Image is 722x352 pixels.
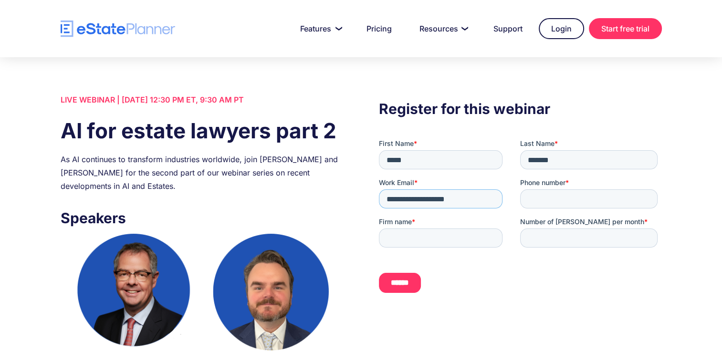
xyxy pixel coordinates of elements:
[355,19,403,38] a: Pricing
[61,207,343,229] h3: Speakers
[61,93,343,106] div: LIVE WEBINAR | [DATE] 12:30 PM ET, 9:30 AM PT
[589,18,662,39] a: Start free trial
[482,19,534,38] a: Support
[539,18,584,39] a: Login
[61,153,343,193] div: As AI continues to transform industries worldwide, join [PERSON_NAME] and [PERSON_NAME] for the s...
[379,98,661,120] h3: Register for this webinar
[61,21,175,37] a: home
[379,139,661,301] iframe: Form 0
[408,19,477,38] a: Resources
[289,19,350,38] a: Features
[61,116,343,145] h1: AI for estate lawyers part 2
